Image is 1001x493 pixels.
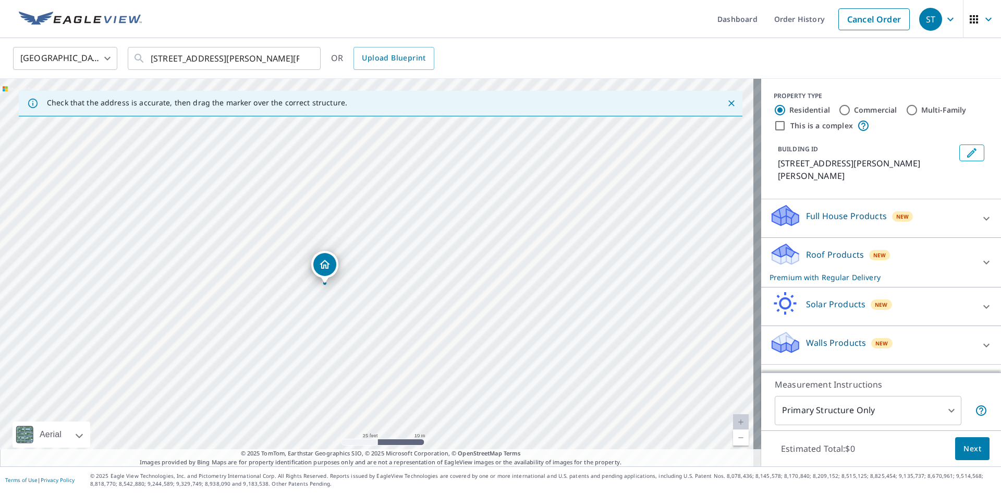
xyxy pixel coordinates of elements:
div: Aerial [36,422,65,448]
div: Walls ProductsNew [770,330,993,360]
p: Walls Products [806,336,866,349]
span: New [875,339,888,347]
span: Upload Blueprint [362,52,425,65]
button: Edit building 1 [959,145,984,161]
a: Cancel Order [838,8,910,30]
div: Primary Structure Only [775,396,961,425]
div: Dropped pin, building 1, Residential property, 918 Eckard Rd Cogan Station, PA 17728 [311,251,338,283]
a: Terms [504,449,521,457]
p: Estimated Total: $0 [773,437,863,460]
p: Measurement Instructions [775,378,987,391]
p: [STREET_ADDRESS][PERSON_NAME][PERSON_NAME] [778,157,955,182]
div: Aerial [13,422,90,448]
a: Privacy Policy [41,476,75,484]
p: | [5,477,75,483]
label: This is a complex [790,121,853,131]
p: Solar Products [806,298,865,310]
label: Multi-Family [921,105,967,115]
button: Close [725,97,738,110]
button: Next [955,437,990,461]
span: Next [963,442,981,455]
img: EV Logo [19,11,142,27]
a: OpenStreetMap [458,449,502,457]
span: New [896,212,909,221]
div: Solar ProductsNew [770,292,993,321]
a: Current Level 20, Zoom Out [733,430,749,446]
p: Full House Products [806,210,887,222]
p: BUILDING ID [778,145,818,153]
span: Your report will include only the primary structure on the property. For example, a detached gara... [975,404,987,417]
a: Terms of Use [5,476,38,484]
div: Roof ProductsNewPremium with Regular Delivery [770,242,993,283]
label: Commercial [854,105,897,115]
div: ST [919,8,942,31]
input: Search by address or latitude-longitude [151,44,299,73]
div: Full House ProductsNew [770,203,993,233]
div: [GEOGRAPHIC_DATA] [13,44,117,73]
a: Current Level 20, Zoom In Disabled [733,414,749,430]
label: Residential [789,105,830,115]
p: © 2025 Eagle View Technologies, Inc. and Pictometry International Corp. All Rights Reserved. Repo... [90,472,996,488]
span: New [873,251,886,259]
p: Premium with Regular Delivery [770,272,974,283]
span: New [875,300,888,309]
div: PROPERTY TYPE [774,91,988,101]
a: Upload Blueprint [353,47,434,70]
p: Check that the address is accurate, then drag the marker over the correct structure. [47,98,347,107]
div: OR [331,47,434,70]
span: © 2025 TomTom, Earthstar Geographics SIO, © 2025 Microsoft Corporation, © [241,449,521,458]
p: Roof Products [806,248,864,261]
